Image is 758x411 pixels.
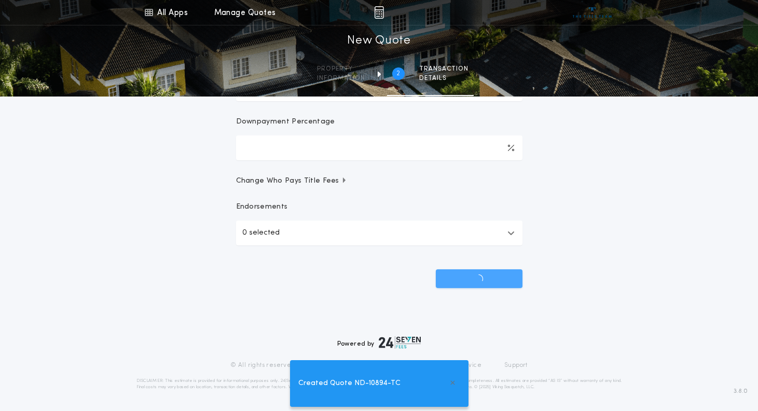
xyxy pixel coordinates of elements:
[236,202,522,212] p: Endorsements
[347,33,410,49] h1: New Quote
[374,6,384,19] img: img
[236,176,522,186] button: Change Who Pays Title Fees
[419,65,468,73] span: Transaction
[242,227,280,239] p: 0 selected
[236,176,348,186] span: Change Who Pays Title Fees
[236,117,335,127] p: Downpayment Percentage
[317,74,365,83] span: information
[379,336,421,349] img: logo
[337,336,421,349] div: Powered by
[396,70,400,78] h2: 2
[317,65,365,73] span: Property
[573,7,612,18] img: vs-icon
[236,135,522,160] input: Downpayment Percentage
[419,74,468,83] span: details
[236,221,522,245] button: 0 selected
[298,378,401,389] span: Created Quote ND-10894-TC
